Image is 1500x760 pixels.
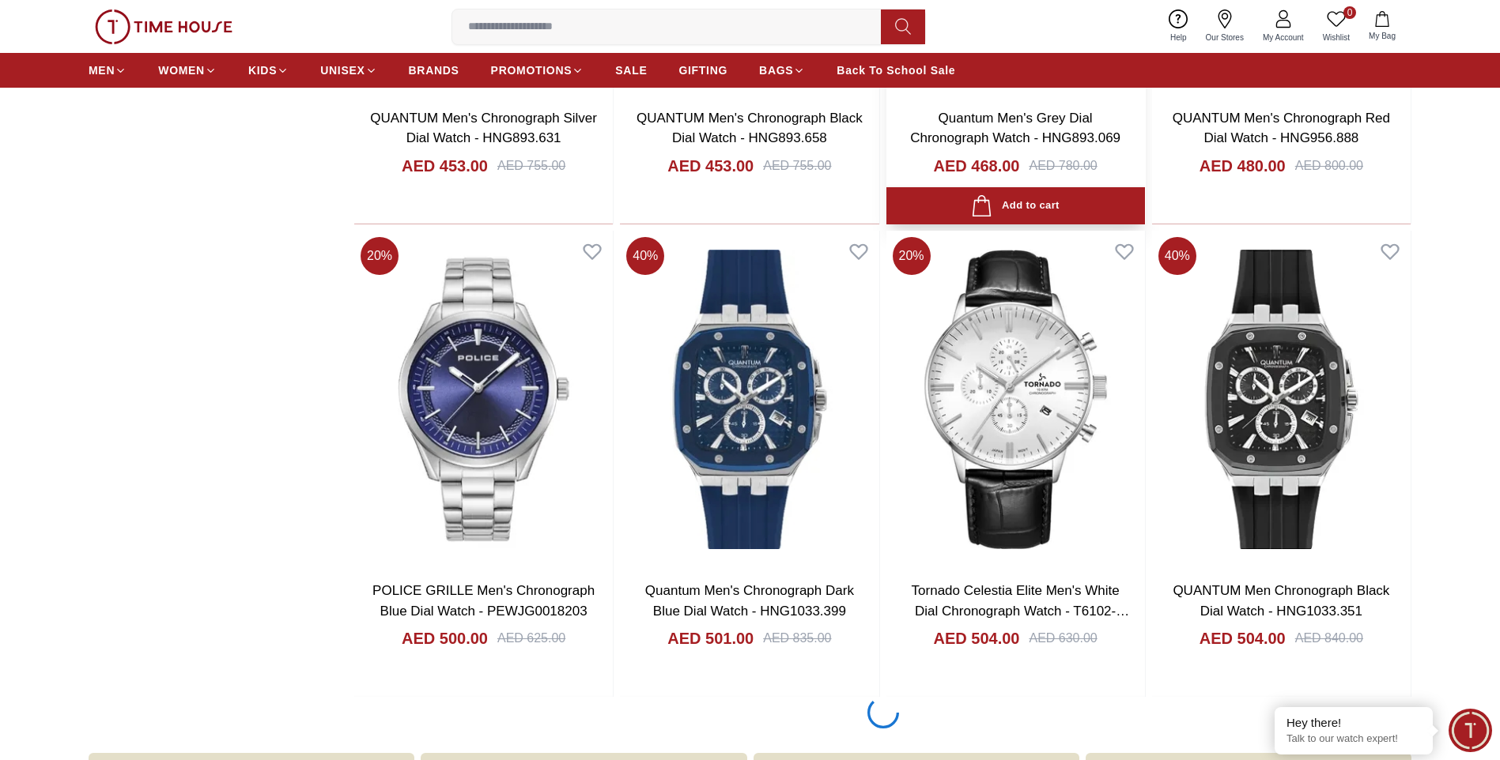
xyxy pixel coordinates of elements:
[1287,732,1421,746] p: Talk to our watch expert!
[763,629,831,648] div: AED 835.00
[402,155,488,177] h4: AED 453.00
[1161,6,1196,47] a: Help
[837,56,955,85] a: Back To School Sale
[372,583,595,619] a: POLICE GRILLE Men's Chronograph Blue Dial Watch - PEWJG0018203
[667,155,754,177] h4: AED 453.00
[1200,32,1250,43] span: Our Stores
[248,56,289,85] a: KIDS
[1359,8,1405,45] button: My Bag
[320,56,376,85] a: UNISEX
[361,237,399,275] span: 20 %
[678,62,727,78] span: GIFTING
[620,231,878,569] img: Quantum Men's Chronograph Dark Blue Dial Watch - HNG1033.399
[1343,6,1356,19] span: 0
[615,56,647,85] a: SALE
[678,56,727,85] a: GIFTING
[893,237,931,275] span: 20 %
[1200,155,1286,177] h4: AED 480.00
[1152,231,1411,569] img: QUANTUM Men Chronograph Black Dial Watch - HNG1033.351
[934,155,1020,177] h4: AED 468.00
[320,62,365,78] span: UNISEX
[89,62,115,78] span: MEN
[759,56,805,85] a: BAGS
[971,195,1059,216] div: Add to cart
[409,62,459,78] span: BRANDS
[759,62,793,78] span: BAGS
[912,583,1130,638] a: Tornado Celestia Elite Men's White Dial Chronograph Watch - T6102-SLBW
[354,231,613,569] img: POLICE GRILLE Men's Chronograph Blue Dial Watch - PEWJG0018203
[645,583,854,619] a: Quantum Men's Chronograph Dark Blue Dial Watch - HNG1033.399
[497,629,565,648] div: AED 625.00
[1196,6,1253,47] a: Our Stores
[626,237,664,275] span: 40 %
[763,156,831,175] div: AED 755.00
[1313,6,1359,47] a: 0Wishlist
[248,62,277,78] span: KIDS
[89,56,127,85] a: MEN
[1029,156,1097,175] div: AED 780.00
[491,56,584,85] a: PROMOTIONS
[1173,583,1389,619] a: QUANTUM Men Chronograph Black Dial Watch - HNG1033.351
[637,111,863,146] a: QUANTUM Men's Chronograph Black Dial Watch - HNG893.658
[402,627,488,649] h4: AED 500.00
[95,9,232,44] img: ...
[370,111,597,146] a: QUANTUM Men's Chronograph Silver Dial Watch - HNG893.631
[934,627,1020,649] h4: AED 504.00
[491,62,572,78] span: PROMOTIONS
[886,187,1145,224] button: Add to cart
[910,111,1120,146] a: Quantum Men's Grey Dial Chronograph Watch - HNG893.069
[497,156,565,175] div: AED 755.00
[1164,32,1193,43] span: Help
[837,62,955,78] span: Back To School Sale
[615,62,647,78] span: SALE
[1362,30,1402,42] span: My Bag
[409,56,459,85] a: BRANDS
[1200,627,1286,649] h4: AED 504.00
[1029,629,1097,648] div: AED 630.00
[886,231,1145,569] img: Tornado Celestia Elite Men's White Dial Chronograph Watch - T6102-SLBW
[158,56,217,85] a: WOMEN
[1449,709,1492,752] div: Chat Widget
[1295,156,1363,175] div: AED 800.00
[1317,32,1356,43] span: Wishlist
[667,627,754,649] h4: AED 501.00
[1287,715,1421,731] div: Hey there!
[1158,237,1196,275] span: 40 %
[1173,111,1390,146] a: QUANTUM Men's Chronograph Red Dial Watch - HNG956.888
[1256,32,1310,43] span: My Account
[1295,629,1363,648] div: AED 840.00
[158,62,205,78] span: WOMEN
